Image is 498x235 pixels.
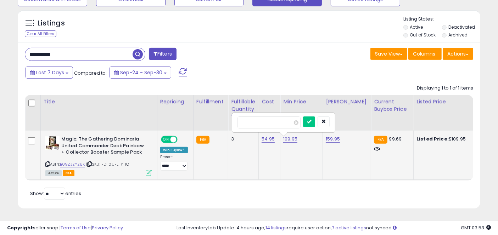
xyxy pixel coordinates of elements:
a: B09ZJZYZ8K [60,161,85,167]
div: Fulfillable Quantity [231,98,256,113]
div: Clear All Filters [25,30,56,37]
label: Deactivated [449,24,475,30]
span: All listings currently available for purchase on Amazon [45,170,62,176]
label: Archived [449,32,468,38]
span: Columns [413,50,435,57]
a: 109.95 [283,136,297,143]
div: $109.95 [416,136,475,142]
b: Listed Price: [416,136,449,142]
div: Displaying 1 to 1 of 1 items [417,85,473,92]
a: Privacy Policy [92,224,123,231]
div: Cost [262,98,277,105]
span: 99.69 [389,136,402,142]
small: FBA [196,136,209,144]
span: Sep-24 - Sep-30 [120,69,162,76]
label: Active [410,24,423,30]
small: FBA [374,136,387,144]
span: Compared to: [74,70,107,76]
h5: Listings [38,18,65,28]
div: seller snap | | [7,225,123,231]
a: 159.95 [326,136,340,143]
p: Listing States: [403,16,480,23]
a: 7 active listings [332,224,366,231]
button: Save View [370,48,407,60]
button: Filters [149,48,177,60]
div: Last InventoryLab Update: 4 hours ago, require user action, not synced. [177,225,491,231]
a: Terms of Use [61,224,91,231]
div: Min Price [283,98,320,105]
div: Win BuyBox * [160,147,188,153]
button: Last 7 Days [26,67,73,79]
a: 14 listings [265,224,287,231]
img: 51O9WzqWMYL._SL40_.jpg [45,136,60,150]
div: Title [44,98,154,105]
button: Actions [443,48,473,60]
b: Magic: The Gathering Dominaria United Commander Deck Painbow + Collector Booster Sample Pack [61,136,147,157]
div: ASIN: [45,136,152,175]
div: Listed Price [416,98,478,105]
span: Last 7 Days [36,69,64,76]
span: | SKU: FD-0UFL-YTIQ [86,161,129,167]
div: [PERSON_NAME] [326,98,368,105]
span: OFF [177,137,188,143]
span: ON [162,137,170,143]
a: 54.95 [262,136,275,143]
span: FBA [63,170,75,176]
div: Fulfillment [196,98,225,105]
div: 3 [231,136,253,142]
div: Current Buybox Price [374,98,410,113]
div: Repricing [160,98,190,105]
span: Show: entries [30,190,81,197]
div: Preset: [160,155,188,170]
button: Sep-24 - Sep-30 [110,67,171,79]
strong: Copyright [7,224,33,231]
button: Columns [408,48,442,60]
span: 2025-10-9 03:53 GMT [461,224,491,231]
label: Out of Stock [410,32,436,38]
